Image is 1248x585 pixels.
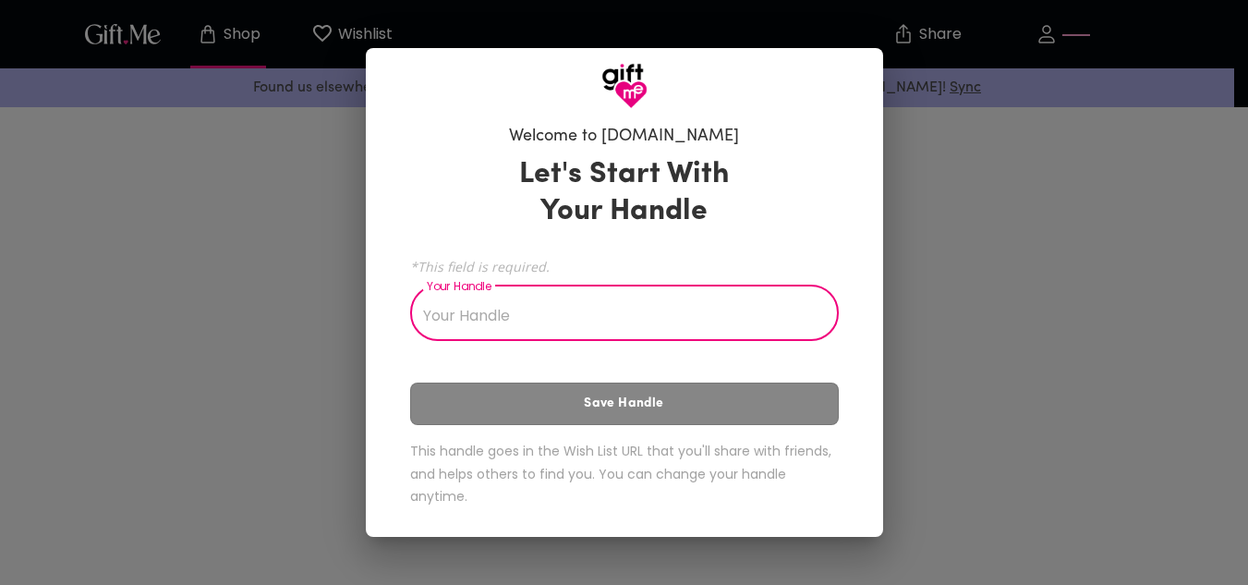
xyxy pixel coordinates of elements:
[509,126,739,148] h6: Welcome to [DOMAIN_NAME]
[410,258,839,275] span: *This field is required.
[496,156,753,230] h3: Let's Start With Your Handle
[410,289,818,341] input: Your Handle
[410,440,839,508] h6: This handle goes in the Wish List URL that you'll share with friends, and helps others to find yo...
[601,63,648,109] img: GiftMe Logo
